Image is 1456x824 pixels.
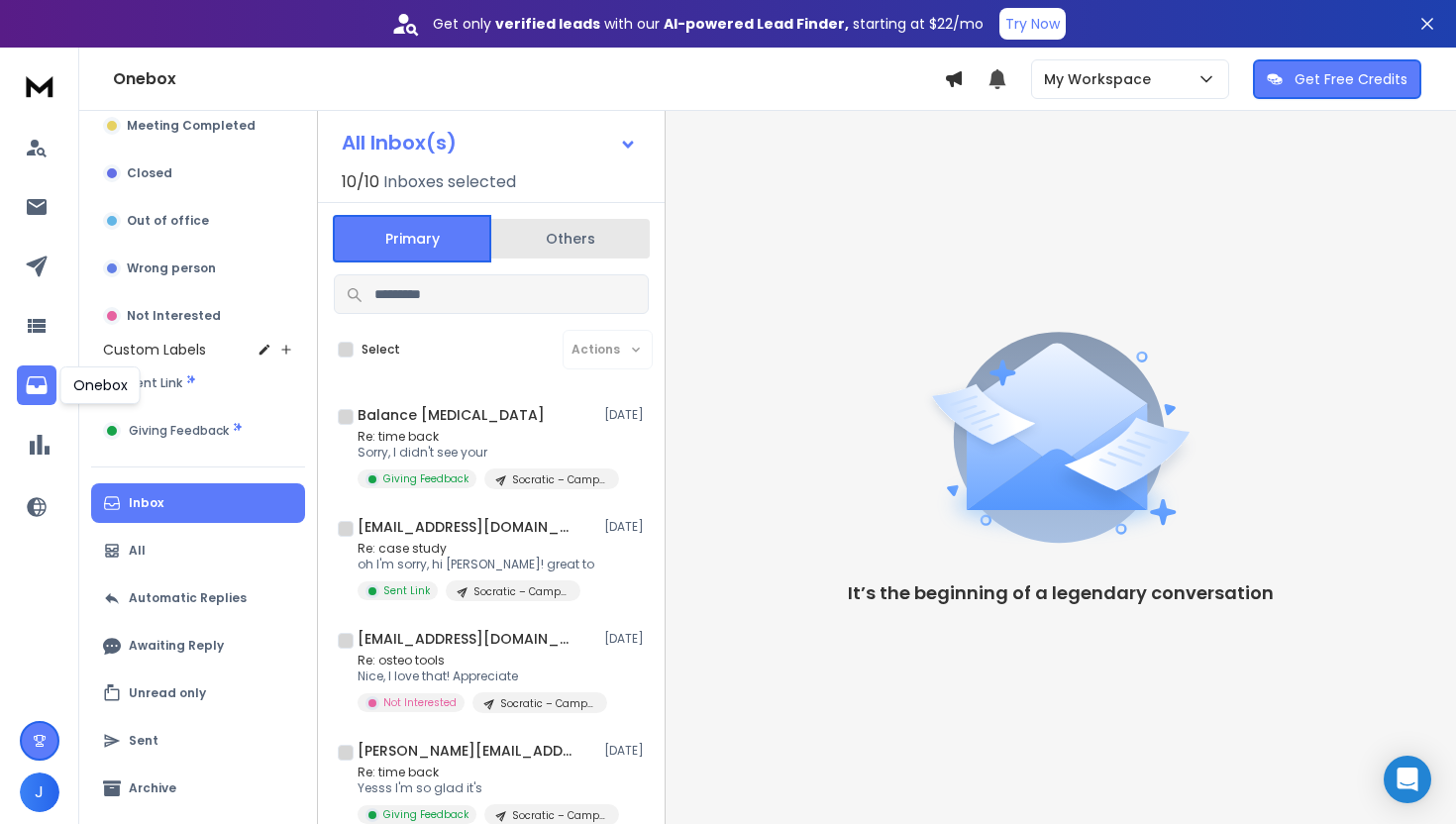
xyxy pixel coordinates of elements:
[1005,14,1060,34] p: Try Now
[91,769,305,808] button: Archive
[500,696,595,711] p: Socratic – Campaign 2
[358,653,595,669] p: Re: osteo tools
[1384,756,1431,803] div: Open Intercom Messenger
[129,375,182,391] span: Sent Link
[358,445,595,461] p: Sorry, I didn't see your
[383,695,457,710] p: Not Interested
[848,579,1274,607] p: It’s the beginning of a legendary conversation
[129,543,146,559] p: All
[20,67,59,104] img: logo
[604,631,649,647] p: [DATE]
[91,363,305,403] button: Sent Link
[60,366,141,404] div: Onebox
[127,118,256,134] p: Meeting Completed
[1295,69,1407,89] p: Get Free Credits
[129,423,229,439] span: Giving Feedback
[383,471,468,486] p: Giving Feedback
[127,213,209,229] p: Out of office
[491,217,650,260] button: Others
[433,14,984,34] p: Get only with our starting at $22/mo
[20,772,59,812] button: J
[358,741,575,761] h1: [PERSON_NAME][EMAIL_ADDRESS][DOMAIN_NAME]
[358,780,595,796] p: Yesss I'm so glad it's
[91,673,305,713] button: Unread only
[127,308,221,324] p: Not Interested
[103,340,206,360] h3: Custom Labels
[383,583,430,598] p: Sent Link
[129,590,247,606] p: Automatic Replies
[91,531,305,570] button: All
[383,807,468,822] p: Giving Feedback
[127,165,172,181] p: Closed
[91,721,305,761] button: Sent
[358,557,594,572] p: oh I'm sorry, hi [PERSON_NAME]! great to
[1253,59,1421,99] button: Get Free Credits
[129,733,158,749] p: Sent
[383,170,516,194] h3: Inboxes selected
[129,495,163,511] p: Inbox
[91,411,305,451] button: Giving Feedback
[129,638,224,654] p: Awaiting Reply
[333,215,491,262] button: Primary
[91,578,305,618] button: Automatic Replies
[604,519,649,535] p: [DATE]
[358,517,575,537] h1: [EMAIL_ADDRESS][DOMAIN_NAME]
[512,472,607,487] p: Socratic – Campaign 2
[91,154,305,193] button: Closed
[473,584,569,599] p: Socratic – Campaign 2
[326,123,653,162] button: All Inbox(s)
[358,429,595,445] p: Re: time back
[604,743,649,759] p: [DATE]
[91,201,305,241] button: Out of office
[358,541,594,557] p: Re: case study
[91,249,305,288] button: Wrong person
[91,106,305,146] button: Meeting Completed
[495,14,600,34] strong: verified leads
[358,629,575,649] h1: [EMAIL_ADDRESS][DOMAIN_NAME]
[91,296,305,336] button: Not Interested
[664,14,849,34] strong: AI-powered Lead Finder,
[342,170,379,194] span: 10 / 10
[342,133,457,153] h1: All Inbox(s)
[91,626,305,666] button: Awaiting Reply
[129,780,176,796] p: Archive
[113,67,944,91] h1: Onebox
[1044,69,1159,89] p: My Workspace
[358,669,595,684] p: Nice, I love that! Appreciate
[999,8,1066,40] button: Try Now
[512,808,607,823] p: Socratic – Campaign 2
[604,407,649,423] p: [DATE]
[358,405,545,425] h1: Balance [MEDICAL_DATA]
[129,685,206,701] p: Unread only
[91,483,305,523] button: Inbox
[358,765,595,780] p: Re: time back
[127,260,216,276] p: Wrong person
[362,342,400,358] label: Select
